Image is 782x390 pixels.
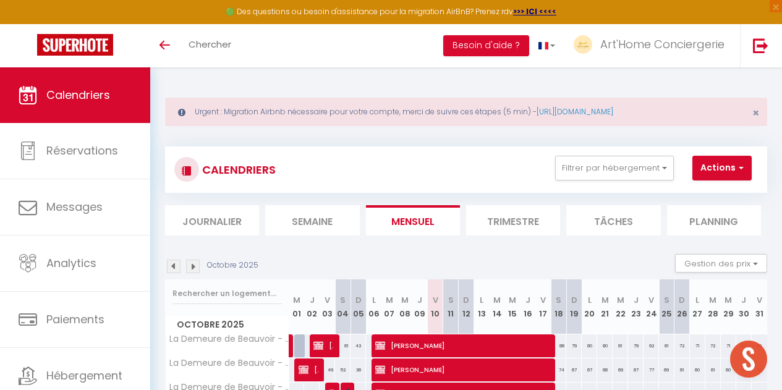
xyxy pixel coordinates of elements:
a: Chercher [179,24,240,67]
abbr: V [540,294,546,306]
th: 19 [566,279,582,334]
li: Planning [667,205,761,235]
abbr: D [679,294,685,306]
div: 49 [320,358,335,381]
button: Filtrer par hébergement [555,156,674,180]
div: 72 [705,334,721,357]
abbr: M [401,294,409,306]
abbr: M [386,294,393,306]
abbr: S [556,294,561,306]
span: Calendriers [46,87,110,103]
th: 05 [351,279,366,334]
img: Super Booking [37,34,113,56]
div: Ouvrir le chat [730,341,767,378]
abbr: J [634,294,639,306]
span: Paiements [46,312,104,327]
th: 01 [289,279,305,334]
abbr: V [433,294,438,306]
div: 67 [566,358,582,381]
div: 61 [335,334,351,357]
th: 13 [474,279,490,334]
div: 79 [628,334,644,357]
div: 71 [690,334,705,357]
span: Réservations [46,143,118,158]
div: 60 [721,358,736,381]
div: 90 [752,334,767,357]
span: [PERSON_NAME] [375,334,543,357]
abbr: M [617,294,624,306]
span: [PERSON_NAME] [313,334,333,357]
div: 61 [674,358,690,381]
abbr: J [310,294,315,306]
th: 30 [736,279,752,334]
th: 14 [490,279,505,334]
div: 67 [628,358,644,381]
th: 04 [335,279,351,334]
th: 07 [381,279,397,334]
th: 09 [412,279,428,334]
th: 11 [443,279,459,334]
th: 06 [366,279,381,334]
li: Tâches [566,205,660,235]
th: 26 [674,279,690,334]
li: Semaine [265,205,359,235]
div: 67 [582,358,597,381]
span: La Demeure de Beauvoir - Le Médicis [168,358,291,368]
th: 10 [428,279,443,334]
div: 69 [613,358,628,381]
li: Trimestre [466,205,560,235]
div: 81 [613,334,628,357]
abbr: D [463,294,469,306]
button: Besoin d'aide ? [443,35,529,56]
abbr: M [725,294,732,306]
th: 02 [304,279,320,334]
th: 20 [582,279,597,334]
abbr: M [509,294,516,306]
th: 22 [613,279,628,334]
h3: CALENDRIERS [199,156,276,184]
abbr: L [372,294,376,306]
abbr: M [601,294,609,306]
th: 23 [628,279,644,334]
div: 36 [351,358,366,381]
abbr: S [340,294,346,306]
a: >>> ICI <<<< [513,6,556,17]
a: [URL][DOMAIN_NAME] [537,106,613,117]
abbr: M [493,294,501,306]
span: Octobre 2025 [166,316,289,334]
th: 28 [705,279,721,334]
div: 74 [551,358,566,381]
abbr: D [355,294,362,306]
span: Art'Home Conciergerie [600,36,725,52]
th: 25 [659,279,674,334]
abbr: V [757,294,762,306]
a: ... Art'Home Conciergerie [564,24,740,67]
div: 52 [335,358,351,381]
span: Hébergement [46,368,122,383]
span: [PERSON_NAME] [299,358,318,381]
span: Chercher [189,38,231,51]
th: 21 [597,279,613,334]
abbr: L [695,294,699,306]
div: 61 [705,358,721,381]
span: [PERSON_NAME] [375,358,543,381]
abbr: M [709,294,716,306]
abbr: L [588,294,592,306]
div: 80 [597,334,613,357]
abbr: J [417,294,422,306]
button: Gestion des prix [675,254,767,273]
div: 69 [659,358,674,381]
abbr: S [664,294,669,306]
abbr: D [571,294,577,306]
th: 31 [752,279,767,334]
img: logout [753,38,768,53]
abbr: V [325,294,330,306]
th: 29 [721,279,736,334]
input: Rechercher un logement... [172,282,282,305]
div: 43 [351,334,366,357]
th: 15 [505,279,521,334]
div: 92 [644,334,659,357]
span: Analytics [46,255,96,271]
div: Urgent : Migration Airbnb nécessaire pour votre compte, merci de suivre ces étapes (5 min) - [165,98,767,126]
